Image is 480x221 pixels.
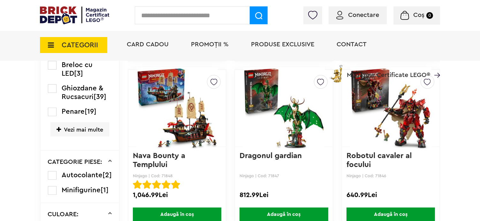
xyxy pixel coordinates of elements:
[62,171,103,179] span: Autocolante
[347,191,435,199] div: 640.99Lei
[133,191,221,199] div: 1,046.99Lei
[62,85,103,100] span: Ghiozdane & Rucsacuri
[347,173,435,178] p: Ninjago | Cod: 71846
[133,180,142,189] img: Evaluare cu stele
[243,64,324,153] img: Dragonul gardian
[62,42,98,49] span: CATEGORII
[142,180,151,189] img: Evaluare cu stele
[94,93,107,100] span: [39]
[350,64,431,153] img: Robotul cavaler al focului
[127,41,169,48] a: Card Cadou
[348,12,379,18] span: Conectare
[337,41,367,48] a: Contact
[85,108,97,115] span: [19]
[101,187,109,194] span: [1]
[62,187,101,194] span: Minifigurine
[426,12,433,19] small: 0
[336,12,379,18] a: Conectare
[191,41,229,48] a: PROMOȚII %
[133,173,221,178] p: Ninjago | Cod: 71848
[48,211,79,217] p: CULOARE:
[347,64,430,78] span: Magazine Certificate LEGO®
[62,108,85,115] span: Penare
[133,152,187,169] a: Nava Bounty a Templului
[251,41,314,48] a: Produse exclusive
[103,171,112,179] span: [2]
[430,64,440,70] a: Magazine Certificate LEGO®
[240,173,328,178] p: Ninjago | Cod: 71847
[136,64,218,153] img: Nava Bounty a Templului
[347,152,414,169] a: Robotul cavaler al focului
[162,180,171,189] img: Evaluare cu stele
[48,159,103,165] p: CATEGORIE PIESE:
[240,191,328,199] div: 812.99Lei
[50,122,109,137] span: Vezi mai multe
[171,180,180,189] img: Evaluare cu stele
[240,152,302,160] a: Dragonul gardian
[152,180,161,189] img: Evaluare cu stele
[413,12,424,18] span: Coș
